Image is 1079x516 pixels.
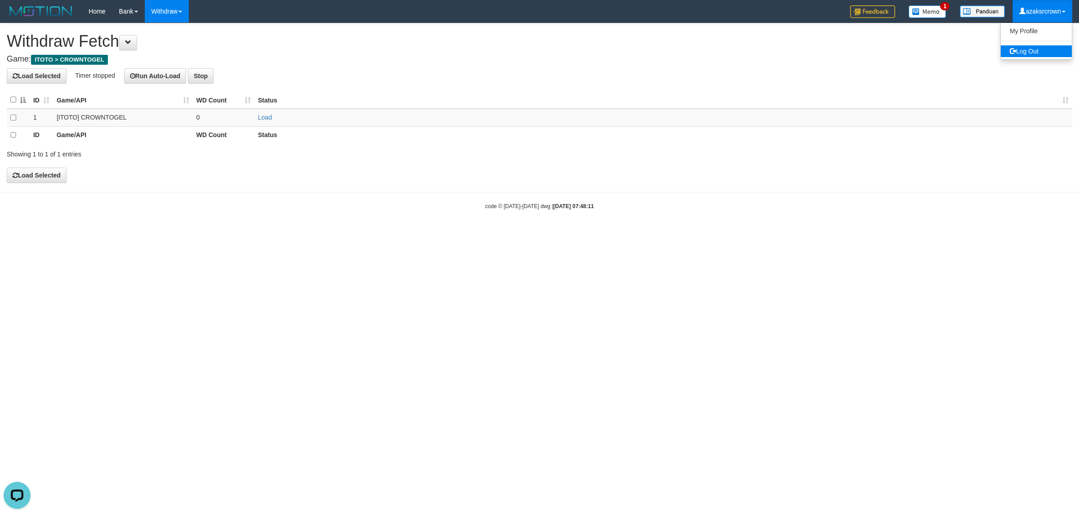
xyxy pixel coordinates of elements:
[1001,25,1072,37] a: My Profile
[7,32,1072,50] h1: Withdraw Fetch
[909,5,946,18] img: Button%20Memo.svg
[940,2,950,10] span: 1
[254,91,1072,109] th: Status: activate to sort column ascending
[188,68,214,84] button: Stop
[7,68,67,84] button: Load Selected
[30,109,53,126] td: 1
[7,146,443,159] div: Showing 1 to 1 of 1 entries
[193,91,254,109] th: WD Count: activate to sort column ascending
[258,114,272,121] a: Load
[7,55,1072,64] h4: Game:
[53,109,193,126] td: [ITOTO] CROWNTOGEL
[485,203,594,209] small: code © [DATE]-[DATE] dwg |
[254,126,1072,143] th: Status
[850,5,895,18] img: Feedback.jpg
[1001,45,1072,57] a: Log Out
[4,4,31,31] button: Open LiveChat chat widget
[124,68,187,84] button: Run Auto-Load
[53,91,193,109] th: Game/API: activate to sort column ascending
[7,168,67,183] button: Load Selected
[30,126,53,143] th: ID
[7,4,75,18] img: MOTION_logo.png
[30,91,53,109] th: ID: activate to sort column ascending
[31,55,108,65] span: ITOTO > CROWNTOGEL
[53,126,193,143] th: Game/API
[75,71,115,79] span: Timer stopped
[196,114,200,121] span: 0
[960,5,1005,18] img: panduan.png
[553,203,594,209] strong: [DATE] 07:48:11
[193,126,254,143] th: WD Count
